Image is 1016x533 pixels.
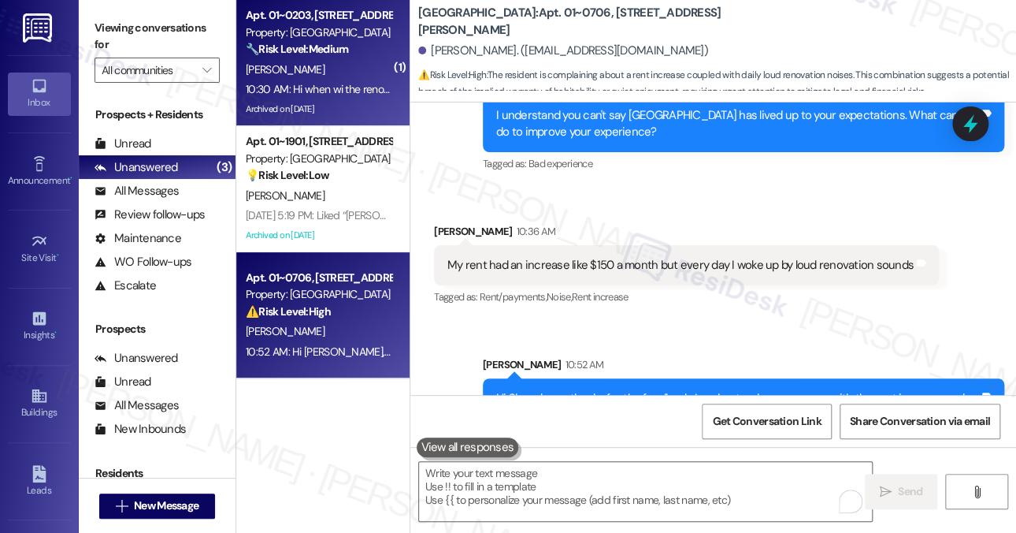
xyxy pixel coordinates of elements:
a: Inbox [8,73,71,115]
div: Archived on [DATE] [244,225,393,245]
span: Noise , [547,290,572,304]
div: Unanswered [95,350,178,367]
textarea: To enrich screen reader interactions, please activate Accessibility in Grammarly extension settings [419,462,872,521]
div: Hi Shaocheng, thanks for the feedback. I understand your concern with the rent increase and renov... [496,390,979,441]
div: Property: [GEOGRAPHIC_DATA] [246,24,391,41]
div: Property: [GEOGRAPHIC_DATA] [246,151,391,167]
span: [PERSON_NAME] [246,324,324,338]
div: Apt. 01~1901, [STREET_ADDRESS][GEOGRAPHIC_DATA][US_STATE][STREET_ADDRESS] [246,133,391,150]
span: Bad experience [528,157,592,170]
button: Share Conversation via email [840,404,1000,439]
a: Buildings [8,382,71,425]
b: [GEOGRAPHIC_DATA]: Apt. 01~0706, [STREET_ADDRESS][PERSON_NAME] [418,5,733,39]
div: Maintenance [95,230,181,247]
div: Review follow-ups [95,207,205,223]
span: • [54,327,57,338]
i:  [116,500,128,512]
button: Send [865,474,937,509]
span: [PERSON_NAME] [246,62,324,76]
i:  [202,64,211,76]
span: Share Conversation via email [850,413,990,430]
label: Viewing conversations for [95,16,220,58]
div: Escalate [95,278,156,294]
div: Unanswered [95,159,178,176]
div: Property: [GEOGRAPHIC_DATA] [246,286,391,303]
div: Unread [95,136,151,152]
div: Residents [79,465,235,482]
button: New Message [99,494,216,519]
div: 10:36 AM [513,223,556,240]
div: All Messages [95,397,179,414]
a: Insights • [8,305,71,348]
div: My rent had an increase like $150 a month but every day I woke up by loud renovation sounds [447,257,914,274]
div: 10:52 AM [561,356,603,373]
div: [PERSON_NAME] [483,356,1004,378]
span: [PERSON_NAME] [246,188,324,203]
input: All communities [102,58,195,83]
div: All Messages [95,183,179,199]
i:  [880,486,892,498]
span: : The resident is complaining about a rent increase coupled with daily loud renovation noises. Th... [418,67,1016,101]
span: • [70,173,72,184]
span: Send [898,483,922,500]
div: Prospects + Residents [79,106,235,123]
img: ResiDesk Logo [23,13,55,43]
div: Prospects [79,321,235,337]
div: Unread [95,374,151,390]
span: Rent increase [572,290,629,304]
span: Get Conversation Link [712,413,821,430]
div: [PERSON_NAME] [434,223,939,245]
strong: ⚠️ Risk Level: High [246,304,331,319]
button: Get Conversation Link [702,404,831,439]
div: Apt. 01~0706, [STREET_ADDRESS][PERSON_NAME] [246,270,391,286]
a: Site Visit • [8,228,71,270]
div: [PERSON_NAME]. ([EMAIL_ADDRESS][DOMAIN_NAME]) [418,43,708,59]
div: (3) [213,155,235,180]
div: New Inbounds [95,421,186,438]
div: Archived on [DATE] [244,99,393,119]
a: Leads [8,460,71,503]
div: Tagged as: [434,285,939,308]
div: Tagged as: [483,152,1004,175]
i:  [970,486,982,498]
div: 10:30 AM: Hi when wi the renovations around my unit be complete [246,82,549,96]
div: WO Follow-ups [95,254,191,270]
strong: 💡 Risk Level: Low [246,168,329,182]
span: • [57,250,59,261]
strong: 🔧 Risk Level: Medium [246,42,348,56]
span: Rent/payments , [480,290,547,304]
div: Apt. 01~0203, [STREET_ADDRESS][PERSON_NAME] [246,7,391,24]
strong: ⚠️ Risk Level: High [418,69,486,81]
span: New Message [134,498,198,514]
div: I understand you can't say [GEOGRAPHIC_DATA] has lived up to your expectations. What can we do to... [496,107,979,141]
